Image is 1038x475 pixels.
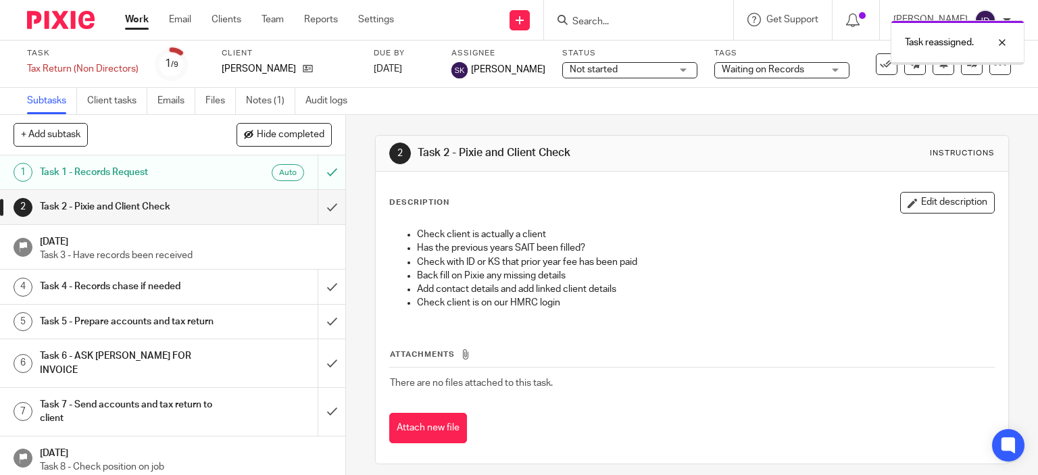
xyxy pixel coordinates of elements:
[900,192,995,214] button: Edit description
[905,36,974,49] p: Task reassigned.
[40,197,216,217] h1: Task 2 - Pixie and Client Check
[389,197,449,208] p: Description
[417,255,995,269] p: Check with ID or KS that prior year fee has been paid
[27,62,139,76] div: Tax Return (Non Directors)
[262,13,284,26] a: Team
[389,413,467,443] button: Attach new file
[40,460,332,474] p: Task 8 - Check position on job
[40,276,216,297] h1: Task 4 - Records chase if needed
[417,296,995,309] p: Check client is on our HMRC login
[374,64,402,74] span: [DATE]
[471,63,545,76] span: [PERSON_NAME]
[14,123,88,146] button: + Add subtask
[246,88,295,114] a: Notes (1)
[14,163,32,182] div: 1
[40,346,216,380] h1: Task 6 - ASK [PERSON_NAME] FOR INVOICE
[14,278,32,297] div: 4
[304,13,338,26] a: Reports
[390,378,553,388] span: There are no files attached to this task.
[257,130,324,141] span: Hide completed
[418,146,720,160] h1: Task 2 - Pixie and Client Check
[451,62,468,78] img: svg%3E
[222,48,357,59] label: Client
[14,402,32,421] div: 7
[222,62,296,76] p: [PERSON_NAME]
[451,48,545,59] label: Assignee
[40,395,216,429] h1: Task 7 - Send accounts and tax return to client
[165,56,178,72] div: 1
[974,9,996,31] img: svg%3E
[272,164,304,181] div: Auto
[374,48,435,59] label: Due by
[205,88,236,114] a: Files
[722,65,804,74] span: Waiting on Records
[212,13,241,26] a: Clients
[125,13,149,26] a: Work
[570,65,618,74] span: Not started
[27,48,139,59] label: Task
[171,61,178,68] small: /9
[27,88,77,114] a: Subtasks
[40,249,332,262] p: Task 3 - Have records been received
[14,312,32,331] div: 5
[40,232,332,249] h1: [DATE]
[40,311,216,332] h1: Task 5 - Prepare accounts and tax return
[14,354,32,373] div: 6
[417,228,995,241] p: Check client is actually a client
[27,11,95,29] img: Pixie
[389,143,411,164] div: 2
[169,13,191,26] a: Email
[14,198,32,217] div: 2
[40,162,216,182] h1: Task 1 - Records Request
[417,241,995,255] p: Has the previous years SAIT been filled?
[390,351,455,358] span: Attachments
[305,88,357,114] a: Audit logs
[40,443,332,460] h1: [DATE]
[930,148,995,159] div: Instructions
[417,282,995,296] p: Add contact details and add linked client details
[417,269,995,282] p: Back fill on Pixie any missing details
[237,123,332,146] button: Hide completed
[358,13,394,26] a: Settings
[87,88,147,114] a: Client tasks
[157,88,195,114] a: Emails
